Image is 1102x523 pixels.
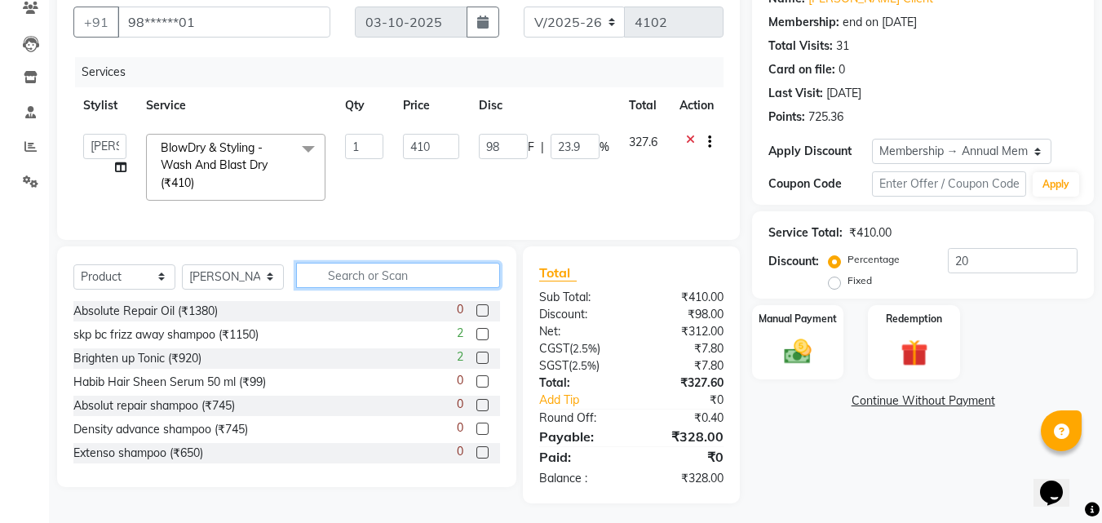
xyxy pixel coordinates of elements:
div: ₹0 [631,447,736,467]
div: ₹7.80 [631,340,736,357]
iframe: chat widget [1033,458,1086,507]
a: Add Tip [527,392,648,409]
img: _cash.svg [776,336,820,367]
div: Absolut repair shampoo (₹745) [73,397,235,414]
div: Service Total: [768,224,843,242]
a: x [194,175,201,190]
input: Search by Name/Mobile/Email/Code [117,7,330,38]
div: Points: [768,109,805,126]
div: Discount: [527,306,631,323]
div: Balance : [527,470,631,487]
span: 2 [457,325,463,342]
div: ₹0 [649,392,737,409]
div: skp bc frizz away shampoo (₹1150) [73,326,259,343]
div: Brighten up Tonic (₹920) [73,350,201,367]
div: Last Visit: [768,85,823,102]
div: ( ) [527,357,631,375]
div: ₹327.60 [631,375,736,392]
span: 2 [457,348,463,366]
button: Apply [1033,172,1079,197]
div: Net: [527,323,631,340]
div: 725.36 [808,109,843,126]
span: 0 [457,301,463,318]
div: Habib Hair Sheen Serum 50 ml (₹99) [73,374,266,391]
div: Total: [527,375,631,392]
span: SGST [539,358,569,373]
div: Coupon Code [768,175,871,193]
div: ₹410.00 [631,289,736,306]
div: ₹328.00 [631,470,736,487]
div: ₹98.00 [631,306,736,323]
span: 2.5% [572,359,596,372]
label: Manual Payment [759,312,837,326]
span: BlowDry & Styling - Wash And Blast Dry (₹410) [161,140,268,190]
th: Disc [469,87,619,124]
div: 0 [839,61,845,78]
div: Round Off: [527,410,631,427]
div: Discount: [768,253,819,270]
div: Sub Total: [527,289,631,306]
th: Qty [335,87,393,124]
span: 0 [457,443,463,460]
img: _gift.svg [892,336,936,370]
div: [DATE] [826,85,861,102]
span: 0 [457,396,463,413]
span: 2.5% [573,342,597,355]
th: Action [670,87,724,124]
button: +91 [73,7,119,38]
div: Membership: [768,14,839,31]
div: ₹7.80 [631,357,736,375]
input: Enter Offer / Coupon Code [872,171,1026,197]
label: Redemption [886,312,942,326]
div: Apply Discount [768,143,871,160]
th: Total [619,87,670,124]
div: ( ) [527,340,631,357]
div: ₹328.00 [631,427,736,446]
div: Payable: [527,427,631,446]
th: Stylist [73,87,136,124]
div: Absolute Repair Oil (₹1380) [73,303,218,320]
span: | [541,139,544,156]
div: end on [DATE] [843,14,917,31]
input: Search or Scan [296,263,500,288]
div: Services [75,57,736,87]
label: Percentage [848,252,900,267]
div: Total Visits: [768,38,833,55]
span: 0 [457,419,463,437]
div: ₹410.00 [849,224,892,242]
label: Fixed [848,273,872,288]
span: Total [539,264,577,281]
span: F [528,139,534,156]
span: 327.6 [629,135,657,149]
div: 31 [836,38,849,55]
div: Extenso shampoo (₹650) [73,445,203,462]
a: Continue Without Payment [755,392,1091,410]
th: Service [136,87,335,124]
div: ₹0.40 [631,410,736,427]
th: Price [393,87,469,124]
div: Card on file: [768,61,835,78]
div: ₹312.00 [631,323,736,340]
span: % [600,139,609,156]
span: 0 [457,372,463,389]
span: CGST [539,341,569,356]
div: Density advance shampoo (₹745) [73,421,248,438]
div: Paid: [527,447,631,467]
